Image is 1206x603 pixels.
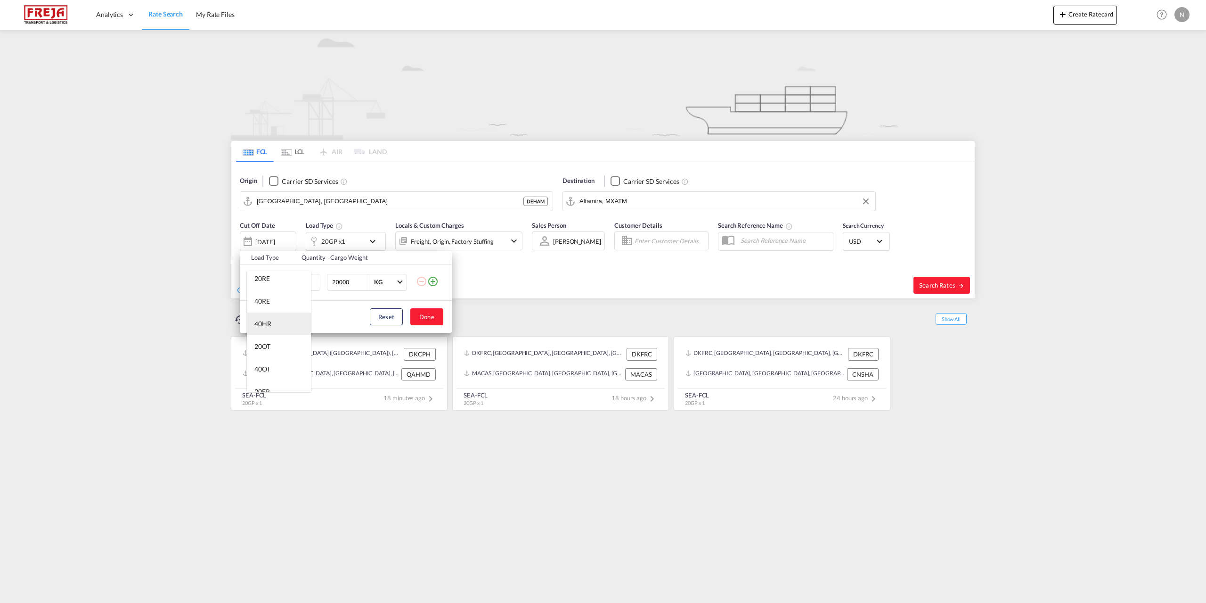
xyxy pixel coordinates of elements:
div: 40HR [254,319,271,329]
div: 20RE [254,274,270,283]
div: 20OT [254,342,270,351]
div: 40OT [254,364,270,374]
div: 20FR [254,387,270,396]
div: 40RE [254,297,270,306]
